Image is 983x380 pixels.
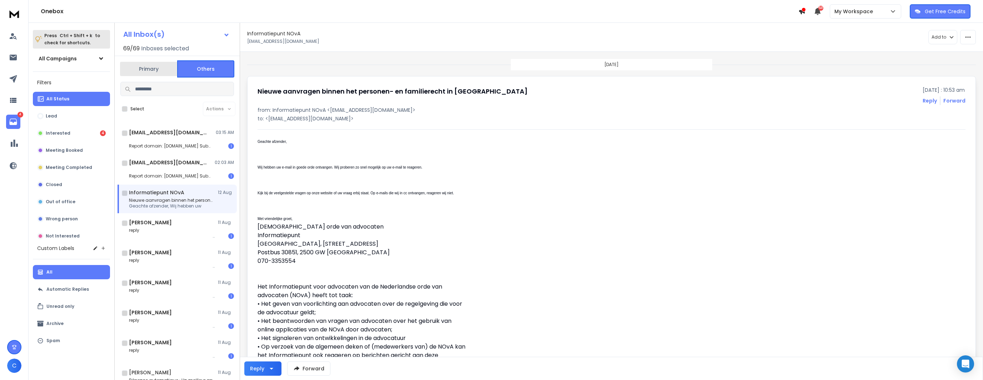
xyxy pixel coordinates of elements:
div: 1 [228,143,234,149]
button: All Campaigns [33,51,110,66]
div: 1 [228,293,234,299]
button: Reply [923,97,937,104]
span: 69 / 69 [123,44,140,53]
button: All [33,265,110,279]
button: Forward [287,361,330,376]
button: Meeting Completed [33,160,110,175]
div: 1 [228,353,234,359]
button: Archive [33,316,110,331]
button: Meeting Booked [33,143,110,157]
p: [DATE] [604,62,619,67]
p: All [46,269,53,275]
h1: [PERSON_NAME] [129,309,172,316]
h1: [PERSON_NAME] [129,339,172,346]
p: Get Free Credits [925,8,965,15]
a: 4 [6,115,20,129]
div: 1 [228,173,234,179]
span: Geachte afzender, Wij hebben uw e-mail in goede orde ontvangen. Wij proberen zo snel mogelijk op ... [258,140,454,221]
p: from: Informatiepunt NOvA <[EMAIL_ADDRESS][DOMAIN_NAME]> [258,106,965,114]
p: 11 Aug [218,220,234,225]
p: Interested [46,130,70,136]
p: [EMAIL_ADDRESS][DOMAIN_NAME] [247,39,319,44]
h1: [PERSON_NAME] [129,219,172,226]
p: ‌ ‌ ‌ ‌ ‌ ‌ ‌ ‌ ‌ ‌ ‌ ‌ ‌ ‌ ‌ ‌ ‌ ‌ ‌ ‌ ‌ ‌ ‌ ‌ ‌ ‌ ‌ ‌ ‌ ‌ ‌ ‌ ‌ ‌ ‌ ‌ ‌ ‌ ‌ ‌ ‌ ‌ ‌ ‌ ‌ ‌ ‌ ‌ ‌... [129,293,215,299]
p: to: <[EMAIL_ADDRESS][DOMAIN_NAME]> [258,115,965,122]
p: 02:03 AM [215,160,234,165]
button: Out of office [33,195,110,209]
button: Lead [33,109,110,123]
p: Geachte afzender, Wij hebben uw [129,203,215,209]
button: Closed [33,177,110,192]
div: 1 [228,233,234,239]
button: C [7,359,21,373]
p: Automatic Replies [46,286,89,292]
button: Primary [120,61,177,77]
button: Interested4 [33,126,110,140]
h1: [PERSON_NAME] [129,279,172,286]
h1: All Campaigns [39,55,77,62]
p: [DATE] : 10:53 am [923,86,965,94]
h3: Custom Labels [37,245,74,252]
h3: Filters [33,77,110,87]
p: ‌ ‌ ‌ ‌ ‌ ‌ ‌ ‌ ‌ ‌ ‌ ‌ ‌ ‌ ‌ ‌ ‌ ‌ ‌ ‌ ‌ ‌ ‌ ‌ ‌ ‌ ‌ ‌ ‌ ‌ ‌ ‌ ‌ ‌ ‌ ‌ ‌ ‌ ‌ ‌ ‌ ‌ ‌ ‌ ‌ ‌ ‌ ‌ ‌... [129,233,215,239]
p: Unread only [46,304,74,309]
p: Wrong person [46,216,78,222]
p: My Workspace [834,8,876,15]
h1: Informatiepunt NOvA [247,30,300,37]
p: ‌ ‌ ‌ ‌ ‌ ‌ ‌ ‌ ‌ ‌ ‌ ‌ ‌ ‌ ‌ ‌ ‌ ‌ ‌ ‌ ‌ ‌ ‌ ‌ ‌ ‌ ‌ ‌ ‌ ‌ ‌ ‌ ‌ ‌ ‌ ‌ ‌ ‌ ‌ ‌ ‌ ‌ ‌ ‌ ‌ ‌ ‌ ‌ ‌... [129,323,215,329]
span: Ctrl + Shift + k [59,31,93,40]
h3: Inboxes selected [141,44,189,53]
div: 1 [228,263,234,269]
p: ‌ ‌ ‌ ‌ ‌ ‌ ‌ ‌ ‌ ‌ ‌ ‌ ‌ ‌ ‌ ‌ ‌ ‌ ‌ ‌ ‌ ‌ ‌ ‌ ‌ ‌ ‌ ‌ ‌ ‌ ‌ ‌ ‌ ‌ ‌ ‌ ‌ ‌ ‌ ‌ ‌ ‌ ‌ ‌ ‌ ‌ ‌ ‌ ‌... [129,353,215,359]
p: Report domain: [DOMAIN_NAME] Submitter: [DOMAIN_NAME] [129,143,215,149]
p: reply [129,287,215,293]
p: 11 Aug [218,250,234,255]
p: 11 Aug [218,280,234,285]
p: Meeting Booked [46,147,83,153]
p: reply [129,317,215,323]
button: Spam [33,334,110,348]
p: Press to check for shortcuts. [44,32,100,46]
p: All Status [46,96,69,102]
div: 4 [100,130,106,136]
p: Closed [46,182,62,187]
p: 11 Aug [218,370,234,375]
button: All Inbox(s) [118,27,235,41]
div: Forward [943,97,965,104]
p: 11 Aug [218,310,234,315]
h1: All Inbox(s) [123,31,165,38]
p: Meeting Completed [46,165,92,170]
button: All Status [33,92,110,106]
p: Archive [46,321,64,326]
p: Lead [46,113,57,119]
h1: [PERSON_NAME] [129,369,171,376]
p: Not Interested [46,233,80,239]
h1: Nieuwe aanvragen binnen het personen- en familierecht in [GEOGRAPHIC_DATA] [258,86,528,96]
p: ‌ ‌ ‌ ‌ ‌ ‌ ‌ ‌ ‌ ‌ ‌ ‌ ‌ ‌ ‌ ‌ ‌ ‌ ‌ ‌ ‌ ‌ ‌ ‌ ‌ ‌ ‌ ‌ ‌ ‌ ‌ ‌ ‌ ‌ ‌ ‌ ‌ ‌ ‌ ‌ ‌ ‌ ‌ ‌ ‌ ‌ ‌ ‌ ‌... [129,263,215,269]
button: Not Interested [33,229,110,243]
button: Reply [244,361,281,376]
p: 12 Aug [218,190,234,195]
p: reply [129,227,215,233]
span: 50 [818,6,823,11]
p: 03:15 AM [216,130,234,135]
h1: Informatiepunt NOvA [129,189,184,196]
button: Wrong person [33,212,110,226]
p: Report domain: [DOMAIN_NAME] Submitter: [DOMAIN_NAME] [129,173,215,179]
p: Spam [46,338,60,344]
h1: [PERSON_NAME] [129,249,172,256]
h1: [EMAIL_ADDRESS][DOMAIN_NAME] [129,159,208,166]
h1: [EMAIL_ADDRESS][DOMAIN_NAME] [129,129,208,136]
img: logo [7,7,21,20]
p: Add to [932,34,946,40]
button: Unread only [33,299,110,314]
button: Automatic Replies [33,282,110,296]
div: Open Intercom Messenger [957,355,974,372]
div: 1 [228,323,234,329]
p: 11 Aug [218,340,234,345]
label: Select [130,106,144,112]
p: Nieuwe aanvragen binnen het personen- [129,197,215,203]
